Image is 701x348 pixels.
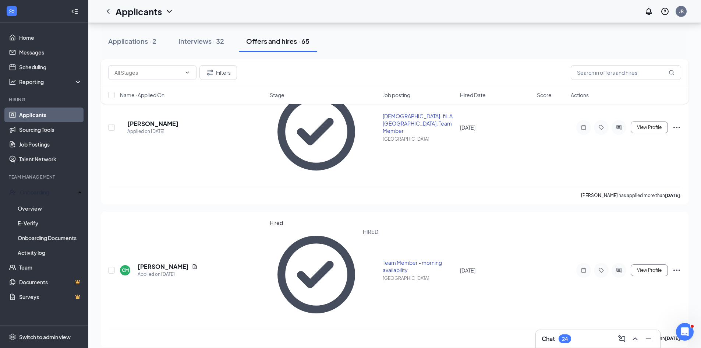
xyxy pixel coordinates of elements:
[617,334,626,343] svg: ComposeMessage
[122,267,129,273] div: CM
[562,336,568,342] div: 24
[116,5,162,18] h1: Applicants
[615,124,623,130] svg: ActiveChat
[571,65,681,80] input: Search in offers and hires
[9,333,16,341] svg: Settings
[19,122,82,137] a: Sourcing Tools
[18,231,82,245] a: Onboarding Documents
[460,124,475,131] span: [DATE]
[20,189,76,196] div: Onboarding
[631,334,640,343] svg: ChevronUp
[19,45,82,60] a: Messages
[19,137,82,152] a: Job Postings
[679,8,684,14] div: JR
[579,124,588,130] svg: Note
[19,333,71,341] div: Switch to admin view
[383,259,455,274] div: Team Member - morning availability
[672,266,681,275] svg: Ellipses
[8,7,15,15] svg: WorkstreamLogo
[665,193,680,198] b: [DATE]
[363,228,378,321] div: HIRED
[270,91,284,99] span: Stage
[104,7,113,16] svg: ChevronLeft
[615,267,623,273] svg: ActiveChat
[18,201,82,216] a: Overview
[579,267,588,273] svg: Note
[665,335,680,341] b: [DATE]
[127,128,178,135] div: Applied on [DATE]
[184,70,190,75] svg: ChevronDown
[138,271,198,278] div: Applied on [DATE]
[383,91,410,99] span: Job posting
[644,7,653,16] svg: Notifications
[127,120,178,128] h5: [PERSON_NAME]
[644,334,653,343] svg: Minimize
[629,333,641,345] button: ChevronUp
[581,192,681,198] p: [PERSON_NAME] has applied more than .
[270,219,379,226] div: Hired
[19,260,82,275] a: Team
[108,36,156,46] div: Applications · 2
[19,78,82,85] div: Reporting
[669,70,675,75] svg: MagnifyingGlass
[637,125,662,130] span: View Profile
[19,275,82,289] a: DocumentsCrown
[18,216,82,231] a: E-Verify
[192,264,198,270] svg: Document
[246,36,309,46] div: Offers and hires · 65
[18,245,82,260] a: Activity log
[206,68,215,77] svg: Filter
[676,323,694,341] iframe: Intercom live chat
[460,91,486,99] span: Hired Date
[597,124,606,130] svg: Tag
[19,152,82,166] a: Talent Network
[19,289,82,304] a: SurveysCrown
[114,68,181,77] input: All Stages
[616,333,628,345] button: ComposeMessage
[120,91,164,99] span: Name · Applied On
[571,91,589,99] span: Actions
[19,30,82,45] a: Home
[383,275,455,281] div: [GEOGRAPHIC_DATA]
[383,112,455,134] div: [DEMOGRAPHIC_DATA]-fil-A [GEOGRAPHIC_DATA]. Team Member
[642,333,654,345] button: Minimize
[460,267,475,274] span: [DATE]
[542,335,555,343] h3: Chat
[270,85,363,179] svg: CheckmarkCircle
[9,189,16,196] svg: UserCheck
[9,174,81,180] div: Team Management
[597,267,606,273] svg: Tag
[661,7,669,16] svg: QuestionInfo
[270,228,363,321] svg: CheckmarkCircle
[631,264,668,276] button: View Profile
[199,65,237,80] button: Filter Filters
[383,136,455,142] div: [GEOGRAPHIC_DATA]
[631,122,668,133] button: View Profile
[165,7,174,16] svg: ChevronDown
[19,60,82,74] a: Scheduling
[363,85,378,179] div: HIRED
[138,263,189,271] h5: [PERSON_NAME]
[672,123,681,132] svg: Ellipses
[178,36,224,46] div: Interviews · 32
[637,268,662,273] span: View Profile
[9,78,16,85] svg: Analysis
[19,108,82,122] a: Applicants
[9,96,81,103] div: Hiring
[537,91,552,99] span: Score
[71,8,78,15] svg: Collapse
